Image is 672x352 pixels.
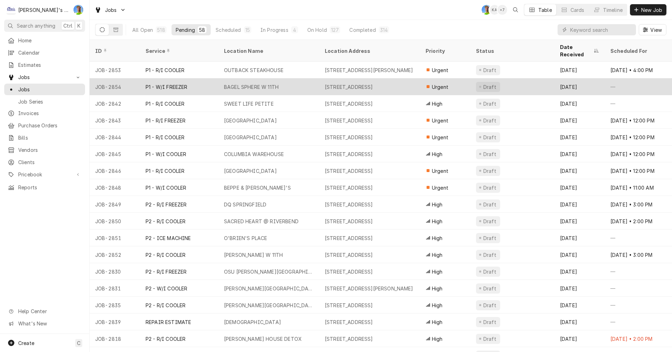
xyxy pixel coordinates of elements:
span: Estimates [18,61,82,69]
div: JOB-2818 [90,330,140,347]
div: 58 [199,26,205,34]
a: Job Series [4,96,85,107]
div: [DATE] [554,314,605,330]
span: High [432,302,443,309]
div: BEPPE & [PERSON_NAME]'S [224,184,291,191]
span: Urgent [432,66,448,74]
span: High [432,335,443,343]
span: Job Series [18,98,82,105]
div: 15 [245,26,250,34]
div: Draft [482,201,497,208]
div: P2 - ICE MACHINE [146,234,191,242]
div: Greg Austin's Avatar [73,5,83,15]
span: Urgent [432,167,448,175]
div: 127 [331,26,339,34]
div: Draft [482,83,497,91]
span: High [432,234,443,242]
div: [DATE] [554,62,605,78]
div: Greg Austin's Avatar [482,5,491,15]
span: Create [18,340,34,346]
div: [DATE] [554,213,605,230]
span: High [432,251,443,259]
span: Bills [18,134,82,141]
div: [DATE] [554,280,605,297]
div: [DATE] [554,246,605,263]
div: In Progress [260,26,288,34]
div: [DATE] [554,297,605,314]
div: [STREET_ADDRESS] [325,167,373,175]
a: Go to Help Center [4,305,85,317]
span: Search anything [17,22,55,29]
div: [DATE] [554,263,605,280]
span: High [432,268,443,275]
div: [DATE] [554,146,605,162]
a: Home [4,35,85,46]
div: [STREET_ADDRESS] [325,184,373,191]
span: Urgent [432,134,448,141]
button: Open search [510,4,521,15]
div: Location Name [224,47,312,55]
a: Purchase Orders [4,120,85,131]
div: P2 - R/I COOLER [146,251,185,259]
div: [STREET_ADDRESS] [325,100,373,107]
div: + 7 [497,5,507,15]
div: O'BRIEN'S PLACE [224,234,267,242]
div: Scheduled [216,26,241,34]
span: Reports [18,184,82,191]
div: Priority [426,47,463,55]
span: Invoices [18,110,82,117]
div: [STREET_ADDRESS] [325,218,373,225]
a: Jobs [4,84,85,95]
span: Ctrl [63,22,72,29]
span: Urgent [432,117,448,124]
div: P2 - R/I FREEZER [146,201,187,208]
div: JOB-2848 [90,179,140,196]
button: Search anythingCtrlK [4,20,85,32]
div: [DATE] [554,330,605,347]
div: Timeline [603,6,623,14]
div: OSU [PERSON_NAME][GEOGRAPHIC_DATA][PERSON_NAME] [224,268,314,275]
div: [PERSON_NAME][GEOGRAPHIC_DATA] [224,302,314,309]
div: All Open [132,26,153,34]
span: Urgent [432,184,448,191]
a: Invoices [4,107,85,119]
div: Draft [482,218,497,225]
div: REPAIR ESTIMATE [146,318,191,326]
div: [STREET_ADDRESS][PERSON_NAME] [325,66,413,74]
span: Clients [18,159,82,166]
span: Jobs [105,6,117,14]
div: [DATE] [554,78,605,95]
div: [DATE] [554,162,605,179]
div: P1 - W/I FREEZER [146,83,188,91]
div: [GEOGRAPHIC_DATA] [224,167,277,175]
div: 314 [380,26,388,34]
div: P2 - R/I COOLER [146,218,185,225]
div: [STREET_ADDRESS] [325,134,373,141]
div: P2 - W/I COOLER [146,285,187,292]
span: C [77,339,80,347]
div: BAGEL SPHERE W 11TH [224,83,279,91]
div: JOB-2846 [90,162,140,179]
div: [STREET_ADDRESS] [325,201,373,208]
span: What's New [18,320,81,327]
div: [STREET_ADDRESS] [325,251,373,259]
div: [STREET_ADDRESS] [325,268,373,275]
div: Draft [482,234,497,242]
div: P1 - W/I COOLER [146,150,186,158]
div: Table [538,6,552,14]
a: Go to What's New [4,318,85,329]
div: [DATE] [554,196,605,213]
div: P1 - R/I COOLER [146,134,184,141]
div: KA [490,5,499,15]
span: View [649,26,663,34]
span: New Job [640,6,664,14]
div: Location Address [325,47,413,55]
div: P1 - R/I COOLER [146,167,184,175]
div: P2 - R/I FREEZER [146,268,187,275]
div: [DATE] [554,112,605,129]
div: Draft [482,251,497,259]
div: [STREET_ADDRESS] [325,318,373,326]
span: High [432,285,443,292]
div: OUTBACK STEAKHOUSE [224,66,283,74]
div: Draft [482,167,497,175]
